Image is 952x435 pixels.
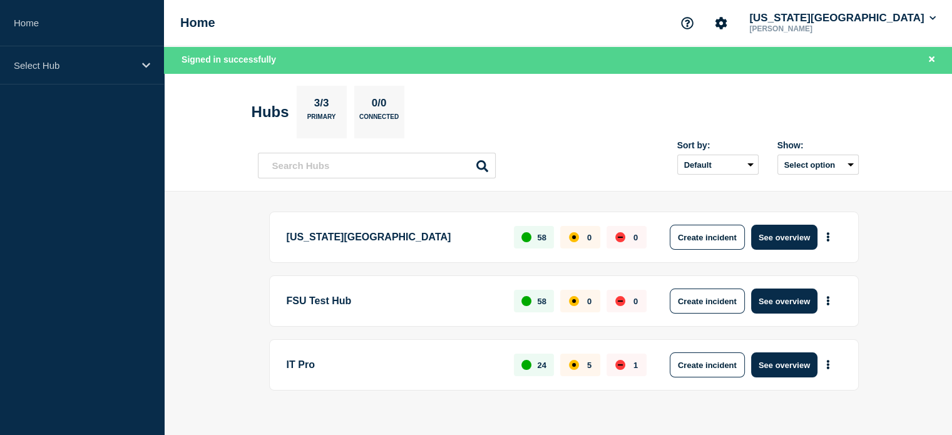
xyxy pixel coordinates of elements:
p: 0/0 [367,97,391,113]
p: 1 [633,361,638,370]
select: Sort by [677,155,759,175]
p: [US_STATE][GEOGRAPHIC_DATA] [287,225,500,250]
p: Connected [359,113,399,126]
button: Create incident [670,225,745,250]
p: 0 [587,233,591,242]
p: 5 [587,361,591,370]
button: Account settings [708,10,734,36]
button: Support [674,10,700,36]
p: 0 [587,297,591,306]
div: affected [569,232,579,242]
div: affected [569,360,579,370]
button: More actions [820,354,836,377]
div: down [615,296,625,306]
p: 24 [537,361,546,370]
button: Close banner [924,53,939,67]
button: More actions [820,290,836,313]
div: up [521,360,531,370]
div: Sort by: [677,140,759,150]
button: More actions [820,226,836,249]
button: See overview [751,225,817,250]
p: 3/3 [309,97,334,113]
button: See overview [751,352,817,377]
p: 58 [537,233,546,242]
div: down [615,232,625,242]
input: Search Hubs [258,153,496,178]
button: Create incident [670,289,745,314]
p: Select Hub [14,60,134,71]
button: Select option [777,155,859,175]
p: 0 [633,297,638,306]
p: Primary [307,113,336,126]
p: 58 [537,297,546,306]
div: up [521,232,531,242]
button: [US_STATE][GEOGRAPHIC_DATA] [747,12,938,24]
button: See overview [751,289,817,314]
p: FSU Test Hub [287,289,500,314]
h2: Hubs [252,103,289,121]
h1: Home [180,16,215,30]
div: up [521,296,531,306]
div: down [615,360,625,370]
button: Create incident [670,352,745,377]
div: Show: [777,140,859,150]
p: 0 [633,233,638,242]
span: Signed in successfully [182,54,276,64]
div: affected [569,296,579,306]
p: [PERSON_NAME] [747,24,877,33]
p: IT Pro [287,352,500,377]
